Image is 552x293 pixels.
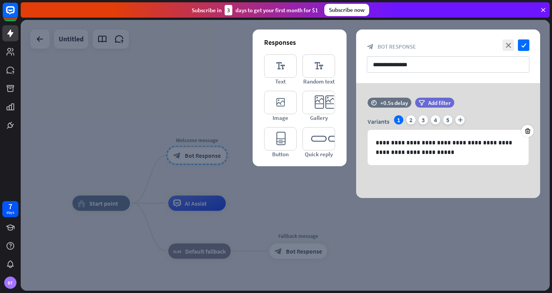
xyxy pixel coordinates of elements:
[380,99,408,106] div: +0.5s delay
[378,43,416,50] span: Bot Response
[225,5,232,15] div: 3
[406,115,416,124] div: 2
[443,115,452,124] div: 5
[431,115,440,124] div: 4
[367,43,374,50] i: block_bot_response
[419,100,425,106] i: filter
[455,115,465,124] i: plus
[192,5,318,15] div: Subscribe in days to get your first month for $1
[371,100,377,105] i: time
[324,4,369,16] div: Subscribe now
[2,201,18,217] a: 7 days
[394,115,403,124] div: 1
[4,277,16,289] div: BT
[8,203,12,210] div: 7
[368,118,389,125] span: Variants
[419,115,428,124] div: 3
[7,210,14,215] div: days
[503,39,514,51] i: close
[428,99,451,106] span: Add filter
[518,39,529,51] i: check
